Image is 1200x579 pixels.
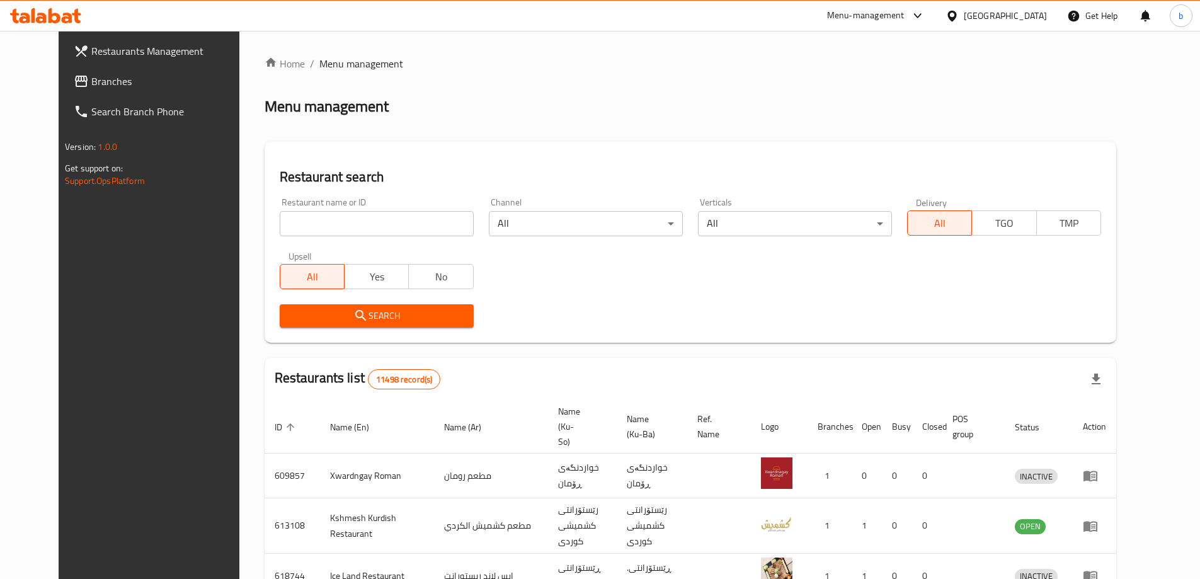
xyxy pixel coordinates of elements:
[285,268,340,286] span: All
[1073,400,1116,454] th: Action
[827,8,905,23] div: Menu-management
[808,454,852,498] td: 1
[1015,469,1058,484] span: INACTIVE
[91,74,249,89] span: Branches
[65,139,96,155] span: Version:
[289,251,312,260] label: Upsell
[65,160,123,176] span: Get support on:
[280,264,345,289] button: All
[548,454,617,498] td: خواردنگەی ڕۆمان
[275,420,299,435] span: ID
[280,168,1101,186] h2: Restaurant search
[91,43,249,59] span: Restaurants Management
[369,374,440,386] span: 11498 record(s)
[907,210,972,236] button: All
[64,96,259,127] a: Search Branch Phone
[368,369,440,389] div: Total records count
[280,211,474,236] input: Search for restaurant name or ID..
[280,304,474,328] button: Search
[1083,468,1106,483] div: Menu
[852,400,882,454] th: Open
[808,400,852,454] th: Branches
[64,66,259,96] a: Branches
[882,400,912,454] th: Busy
[265,96,389,117] h2: Menu management
[1081,364,1111,394] div: Export file
[916,198,947,207] label: Delivery
[330,420,386,435] span: Name (En)
[489,211,683,236] div: All
[913,214,967,232] span: All
[434,498,548,554] td: مطعم كشميش الكردي
[977,214,1031,232] span: TGO
[434,454,548,498] td: مطعم رومان
[751,400,808,454] th: Logo
[320,454,434,498] td: Xwardngay Roman
[697,411,736,442] span: Ref. Name
[808,498,852,554] td: 1
[971,210,1036,236] button: TGO
[1015,519,1046,534] span: OPEN
[310,56,314,71] li: /
[761,457,792,489] img: Xwardngay Roman
[852,454,882,498] td: 0
[408,264,473,289] button: No
[265,56,305,71] a: Home
[414,268,468,286] span: No
[91,104,249,119] span: Search Branch Phone
[1179,9,1183,23] span: b
[698,211,892,236] div: All
[265,56,1116,71] nav: breadcrumb
[882,498,912,554] td: 0
[912,454,942,498] td: 0
[952,411,990,442] span: POS group
[65,173,145,189] a: Support.OpsPlatform
[319,56,403,71] span: Menu management
[964,9,1047,23] div: [GEOGRAPHIC_DATA]
[265,498,320,554] td: 613108
[64,36,259,66] a: Restaurants Management
[627,411,672,442] span: Name (Ku-Ba)
[548,498,617,554] td: رێستۆرانتی کشمیشى كوردى
[912,498,942,554] td: 0
[344,264,409,289] button: Yes
[350,268,404,286] span: Yes
[852,498,882,554] td: 1
[912,400,942,454] th: Closed
[882,454,912,498] td: 0
[1015,420,1056,435] span: Status
[1015,519,1046,534] div: OPEN
[290,308,464,324] span: Search
[1083,519,1106,534] div: Menu
[761,508,792,539] img: Kshmesh Kurdish Restaurant
[320,498,434,554] td: Kshmesh Kurdish Restaurant
[265,454,320,498] td: 609857
[444,420,498,435] span: Name (Ar)
[1042,214,1096,232] span: TMP
[617,498,687,554] td: رێستۆرانتی کشمیشى كوردى
[1036,210,1101,236] button: TMP
[617,454,687,498] td: خواردنگەی ڕۆمان
[275,369,441,389] h2: Restaurants list
[98,139,117,155] span: 1.0.0
[558,404,602,449] span: Name (Ku-So)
